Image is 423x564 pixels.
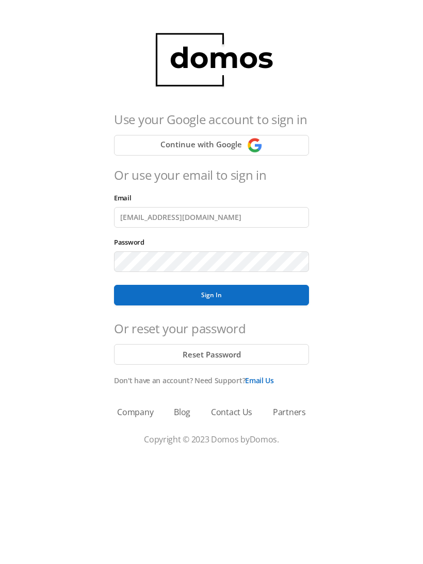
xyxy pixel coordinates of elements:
[117,406,153,418] a: Company
[114,344,309,365] button: Reset Password
[114,166,309,184] h4: Or use your email to sign in
[247,138,263,153] img: Continue with Google
[145,21,279,100] img: domos
[250,434,278,445] a: Domos
[114,110,309,129] h4: Use your Google account to sign in
[174,406,190,418] a: Blog
[273,406,306,418] a: Partners
[114,135,309,156] button: Continue with Google
[114,251,309,272] input: Password
[245,375,274,385] a: Email Us
[211,406,252,418] a: Contact Us
[114,207,309,228] input: Email
[114,375,309,386] p: Don't have an account? Need Support?
[114,237,150,247] label: Password
[26,433,397,446] p: Copyright © 2023 Domos by .
[114,193,137,202] label: Email
[114,319,309,338] h4: Or reset your password
[114,285,309,305] button: Sign In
